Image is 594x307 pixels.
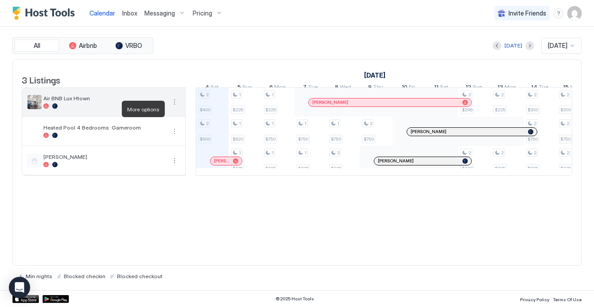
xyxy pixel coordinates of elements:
[331,136,341,142] span: $750
[203,82,221,94] a: October 4, 2025
[272,150,274,156] span: 1
[233,136,243,142] span: $820
[169,126,180,137] button: More options
[432,82,450,94] a: October 11, 2025
[43,124,166,131] span: Heated Pool 4 Bedrooms. Gameroom
[43,295,69,303] div: Google Play Store
[400,82,417,94] a: October 10, 2025
[493,41,501,50] button: Previous month
[337,121,339,126] span: 1
[312,99,348,105] span: [PERSON_NAME]
[520,294,549,303] a: Privacy Policy
[503,40,524,51] button: [DATE]
[210,83,219,93] span: Sat
[125,42,142,50] span: VRBO
[43,153,166,160] span: [PERSON_NAME]
[402,83,408,93] span: 10
[61,39,105,52] button: Airbnb
[528,165,538,171] span: $325
[529,82,551,94] a: October 14, 2025
[567,6,582,20] div: User profile
[304,121,307,126] span: 1
[525,41,534,50] button: Next month
[373,83,383,93] span: Thu
[534,121,536,126] span: 2
[440,83,448,93] span: Sat
[298,136,308,142] span: $750
[274,83,286,93] span: Mon
[362,69,388,82] a: October 1, 2025
[505,83,516,93] span: Mon
[409,83,415,93] span: Fri
[495,165,505,171] span: $325
[364,136,374,142] span: $750
[462,165,473,171] span: $442
[122,8,137,18] a: Inbox
[200,107,210,113] span: $400
[193,9,212,17] span: Pricing
[468,150,471,156] span: 2
[466,83,471,93] span: 12
[520,297,549,302] span: Privacy Policy
[237,83,241,93] span: 5
[27,95,42,109] div: listing image
[298,165,309,171] span: $325
[22,73,60,86] span: 3 Listings
[553,8,564,19] div: menu
[308,83,318,93] span: Tue
[272,92,274,98] span: 1
[265,136,276,142] span: $750
[553,294,582,303] a: Terms Of Use
[304,150,307,156] span: 1
[463,82,485,94] a: October 12, 2025
[269,83,273,93] span: 6
[528,136,538,142] span: $750
[411,129,446,134] span: [PERSON_NAME]
[501,92,504,98] span: 2
[267,82,288,94] a: October 6, 2025
[553,297,582,302] span: Terms Of Use
[509,9,546,17] span: Invite Friends
[12,37,153,54] div: tab-group
[560,136,571,142] span: $750
[169,126,180,137] div: menu
[12,295,39,303] a: App Store
[206,92,209,98] span: 2
[335,83,338,93] span: 8
[495,107,505,113] span: $225
[505,42,522,50] div: [DATE]
[560,165,571,171] span: $325
[567,92,569,98] span: 2
[473,83,482,93] span: Sun
[563,83,569,93] span: 15
[233,165,243,171] span: $475
[79,42,97,50] span: Airbnb
[27,124,42,138] div: listing image
[43,95,166,102] span: Air BNB Lux Htown
[301,82,320,94] a: October 7, 2025
[276,296,314,302] span: © 2025 Host Tools
[122,9,137,17] span: Inbox
[12,7,79,20] a: Host Tools Logo
[205,83,209,93] span: 4
[561,82,584,94] a: October 15, 2025
[548,42,567,50] span: [DATE]
[265,165,276,171] span: $325
[567,121,569,126] span: 2
[567,150,569,156] span: 2
[233,107,243,113] span: $225
[534,92,536,98] span: 2
[206,121,209,126] span: 2
[368,83,372,93] span: 9
[26,273,52,279] span: Min nights
[169,97,180,107] button: More options
[531,83,537,93] span: 14
[340,83,351,93] span: Wed
[169,155,180,166] button: More options
[127,106,159,113] span: More options
[272,121,274,126] span: 1
[89,9,115,17] span: Calendar
[570,83,582,93] span: Wed
[9,277,30,298] div: Open Intercom Messenger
